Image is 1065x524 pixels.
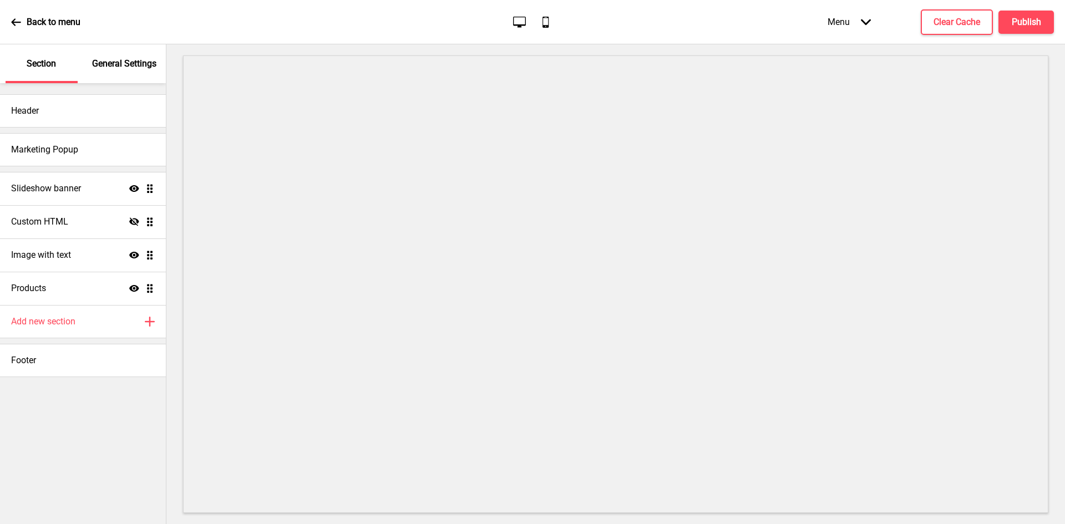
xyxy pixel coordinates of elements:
h4: Slideshow banner [11,182,81,195]
h4: Clear Cache [934,16,980,28]
h4: Header [11,105,39,117]
h4: Custom HTML [11,216,68,228]
a: Back to menu [11,7,80,37]
h4: Products [11,282,46,294]
div: Menu [816,6,882,38]
h4: Publish [1012,16,1041,28]
h4: Add new section [11,316,75,328]
p: Back to menu [27,16,80,28]
h4: Image with text [11,249,71,261]
button: Publish [998,11,1054,34]
p: Section [27,58,56,70]
h4: Marketing Popup [11,144,78,156]
h4: Footer [11,354,36,367]
button: Clear Cache [921,9,993,35]
p: General Settings [92,58,156,70]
